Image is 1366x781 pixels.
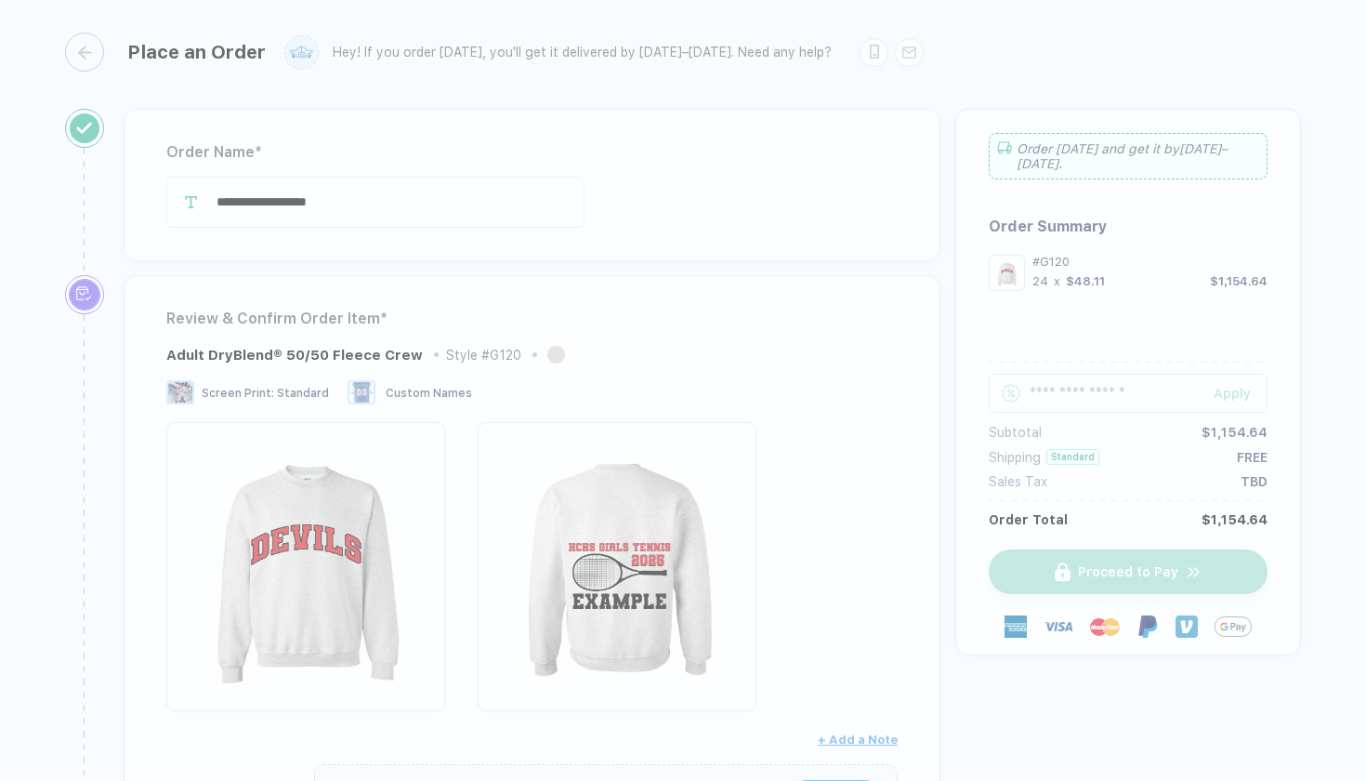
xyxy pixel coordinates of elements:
div: Order Total [989,512,1068,527]
div: Apply [1214,386,1267,401]
div: Subtotal [989,425,1042,440]
span: + Add a Note [818,733,898,747]
div: $1,154.64 [1202,512,1267,527]
span: Standard [277,387,329,400]
div: Order Name [166,138,898,167]
div: Order [DATE] and get it by [DATE]–[DATE] . [989,133,1267,179]
div: Order Summary [989,218,1267,235]
span: Custom Names [386,387,472,400]
img: 5a013c20-2946-4b63-bde7-23a2e964f75f_nt_back_1756229020134.jpg [487,431,747,692]
div: Hey! If you order [DATE], you'll get it delivered by [DATE]–[DATE]. Need any help? [333,45,832,60]
img: master-card [1090,612,1120,642]
div: FREE [1237,450,1267,465]
div: Place an Order [127,41,266,63]
div: #G120 [1032,255,1267,269]
button: Apply [1190,374,1267,413]
img: GPay [1215,608,1252,645]
div: Standard [1046,449,1099,465]
img: 5a013c20-2946-4b63-bde7-23a2e964f75f_nt_front_1756229020132.jpg [176,431,436,692]
div: $1,154.64 [1210,274,1267,288]
div: TBD [1241,474,1267,489]
div: Shipping [989,450,1041,465]
img: Screen Print [166,380,194,404]
img: express [1005,616,1027,638]
div: Style # G120 [446,348,521,363]
div: x [1052,274,1062,288]
div: $1,154.64 [1202,425,1267,440]
img: Venmo [1176,616,1198,638]
img: user profile [285,36,318,69]
div: Review & Confirm Order Item [166,304,898,334]
div: $48.11 [1066,274,1105,288]
img: Custom Names [348,380,375,404]
span: Screen Print : [202,387,274,400]
div: Sales Tax [989,474,1047,489]
img: visa [1044,612,1073,642]
img: 5a013c20-2946-4b63-bde7-23a2e964f75f_nt_front_1756229020132.jpg [993,259,1020,286]
div: 24 [1032,274,1048,288]
img: Paypal [1136,616,1159,638]
button: + Add a Note [818,725,898,755]
div: Adult DryBlend® 50/50 Fleece Crew [166,347,423,364]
